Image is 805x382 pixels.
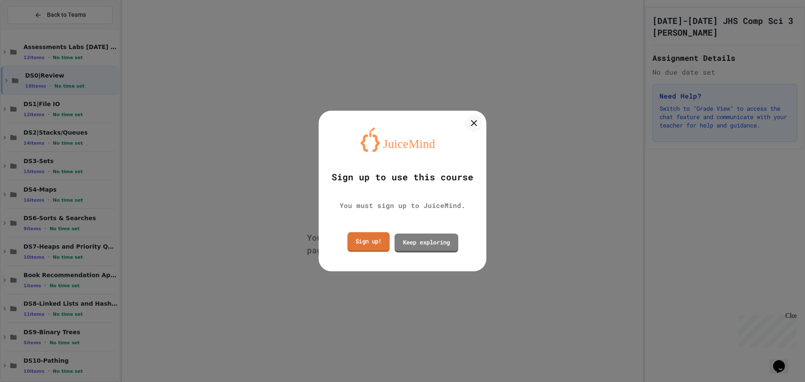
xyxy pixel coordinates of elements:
img: logo-orange.svg [361,127,444,152]
a: Sign up! [348,232,390,252]
a: Keep exploring [395,234,458,252]
div: Sign up to use this course [332,171,473,184]
div: You must sign up to JuiceMind. [340,200,465,210]
div: Chat with us now!Close [3,3,58,53]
